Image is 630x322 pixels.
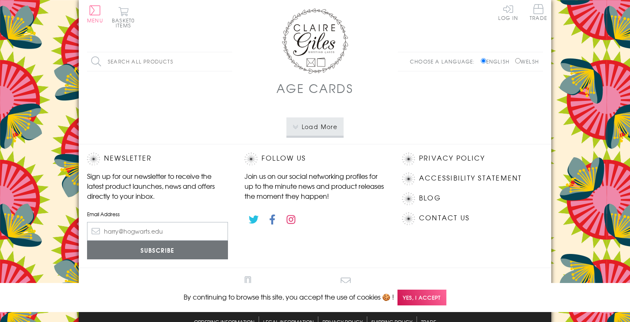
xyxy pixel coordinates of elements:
[87,241,228,259] input: Subscribe
[87,171,228,201] p: Sign up for our newsletter to receive the latest product launches, news and offers directly to yo...
[419,212,470,224] a: Contact Us
[530,4,547,20] span: Trade
[498,4,518,20] a: Log In
[530,4,547,22] a: Trade
[515,58,521,63] input: Welsh
[87,153,228,165] h2: Newsletter
[87,52,232,71] input: Search all products
[87,5,103,23] button: Menu
[224,52,232,71] input: Search
[87,222,228,241] input: harry@hogwarts.edu
[286,117,344,136] button: Load More
[515,58,539,65] label: Welsh
[410,58,479,65] p: Choose a language:
[481,58,514,65] label: English
[116,17,135,29] span: 0 items
[283,276,409,300] a: [EMAIL_ADDRESS][DOMAIN_NAME]
[419,193,441,204] a: Blog
[481,58,486,63] input: English
[221,276,274,300] a: 0191 270 8191
[282,8,348,74] img: Claire Giles Greetings Cards
[245,153,385,165] h2: Follow Us
[245,171,385,201] p: Join us on our social networking profiles for up to the minute news and product releases the mome...
[87,210,228,218] label: Email Address
[419,173,522,184] a: Accessibility Statement
[276,80,354,97] h1: Age Cards
[87,17,103,24] span: Menu
[419,153,485,164] a: Privacy Policy
[112,7,135,28] button: Basket0 items
[397,290,446,306] span: Yes, I accept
